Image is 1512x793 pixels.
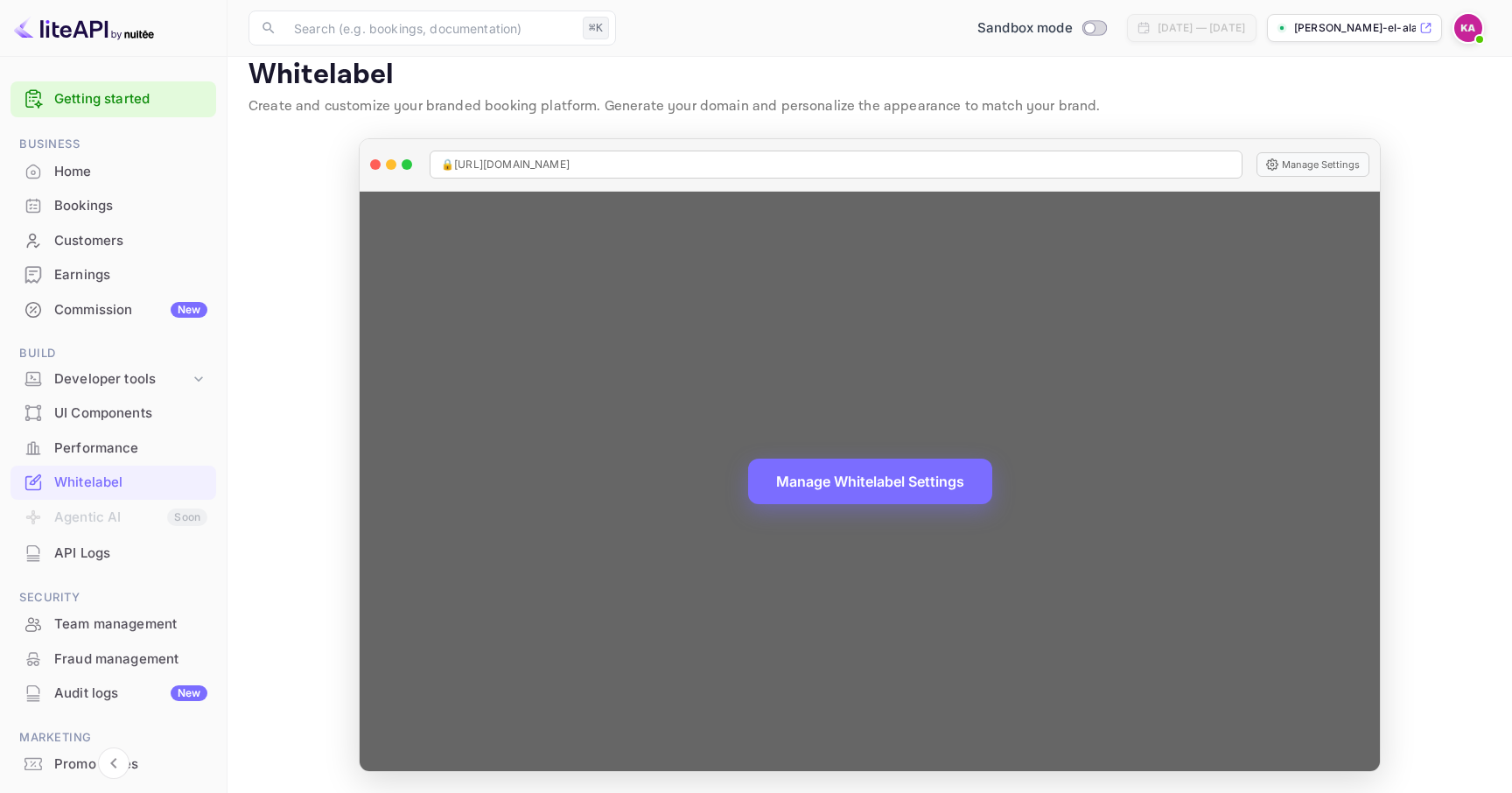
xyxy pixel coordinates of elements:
button: Manage Whitelabel Settings [748,459,992,504]
div: Home [54,162,207,182]
div: Audit logs [54,684,207,704]
p: Whitelabel [248,58,1491,93]
span: 🔒 [URL][DOMAIN_NAME] [441,157,570,172]
div: API Logs [54,544,207,564]
div: New [171,302,207,318]
a: Whitelabel [10,466,216,498]
a: Home [10,155,216,187]
div: New [171,685,207,701]
span: Sandbox mode [977,18,1073,39]
a: Promo codes [10,747,216,780]
div: Promo codes [54,754,207,775]
div: Developer tools [54,369,190,389]
div: Home [10,155,216,189]
div: Team management [10,607,216,642]
a: Earnings [10,258,216,291]
div: CommissionNew [10,293,216,327]
div: Customers [10,224,216,258]
div: Switch to Production mode [970,18,1113,39]
img: karim El Alaoui [1454,14,1482,42]
a: Getting started [54,89,207,109]
p: [PERSON_NAME]-el-alaoui-vhuya.... [1294,20,1416,36]
input: Search (e.g. bookings, documentation) [283,11,576,46]
div: Promo codes [10,747,216,782]
p: Create and customize your branded booking platform. Generate your domain and personalize the appe... [248,96,1491,117]
div: Performance [54,439,207,459]
div: Fraud management [10,642,216,677]
div: ⌘K [583,17,609,39]
div: [DATE] — [DATE] [1158,20,1245,36]
div: Fraud management [54,649,207,670]
a: Team management [10,607,216,640]
div: Performance [10,432,216,466]
div: API Logs [10,537,216,571]
div: Developer tools [10,364,216,395]
a: Customers [10,224,216,256]
a: Audit logsNew [10,677,216,709]
div: Earnings [54,265,207,285]
a: API Logs [10,537,216,569]
div: Commission [54,300,207,320]
div: Audit logsNew [10,677,216,711]
button: Collapse navigation [98,747,129,779]
button: Manage Settings [1256,152,1369,177]
img: LiteAPI logo [14,14,154,42]
span: Marketing [10,728,216,747]
span: Build [10,344,216,363]
a: Fraud management [10,642,216,675]
div: Getting started [10,81,216,117]
div: Customers [54,231,207,251]
div: UI Components [10,396,216,431]
div: Whitelabel [54,473,207,493]
div: Team management [54,614,207,635]
div: UI Components [54,404,207,424]
div: Bookings [10,189,216,223]
span: Security [10,588,216,607]
a: Bookings [10,189,216,221]
span: Business [10,135,216,154]
a: UI Components [10,396,216,429]
div: Whitelabel [10,466,216,500]
a: Performance [10,432,216,464]
div: Earnings [10,258,216,292]
div: Bookings [54,196,207,216]
a: CommissionNew [10,293,216,326]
